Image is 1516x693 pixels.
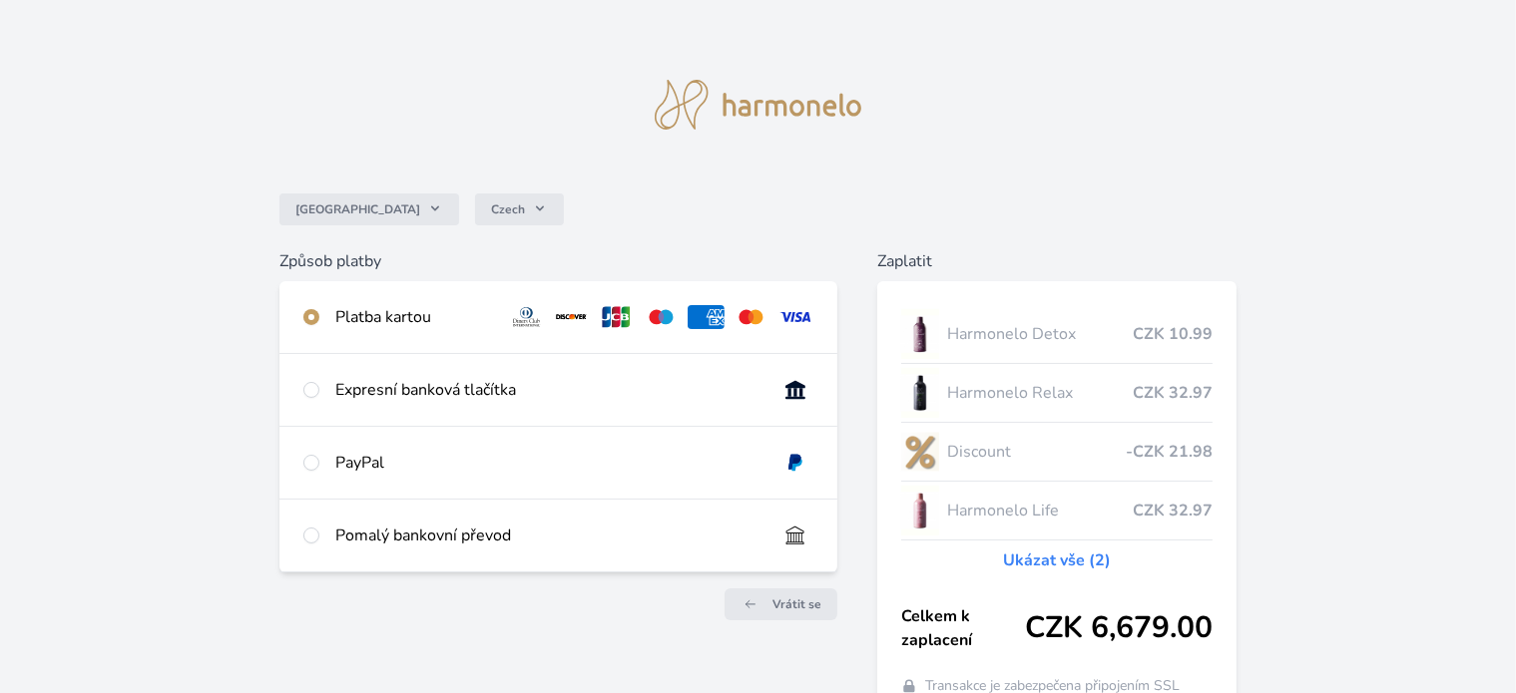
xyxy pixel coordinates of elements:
img: CLEAN_LIFE_se_stinem_x-lo.jpg [901,486,939,535]
img: visa.svg [777,305,814,329]
img: CLEAN_RELAX_se_stinem_x-lo.jpg [901,368,939,418]
span: Harmonelo Detox [947,322,1133,346]
img: amex.svg [688,305,725,329]
img: mc.svg [733,305,769,329]
img: discount-lo.png [901,427,939,477]
span: Discount [947,440,1126,464]
button: [GEOGRAPHIC_DATA] [279,193,459,225]
img: DETOX_se_stinem_x-lo.jpg [901,309,939,359]
span: CZK 32.97 [1133,499,1213,522]
span: CZK 32.97 [1133,381,1213,405]
h6: Zaplatit [877,249,1237,273]
img: onlineBanking_CZ.svg [777,378,814,402]
span: Harmonelo Life [947,499,1133,522]
img: bankTransfer_IBAN.svg [777,523,814,547]
button: Czech [475,193,564,225]
span: Czech [491,201,525,217]
img: maestro.svg [643,305,680,329]
img: discover.svg [553,305,590,329]
span: CZK 10.99 [1133,322,1213,346]
div: Pomalý bankovní převod [335,523,761,547]
div: PayPal [335,451,761,475]
img: paypal.svg [777,451,814,475]
span: Vrátit se [772,596,821,612]
img: diners.svg [508,305,545,329]
img: logo.svg [655,80,862,130]
div: Expresní banková tlačítka [335,378,761,402]
a: Ukázat vše (2) [1003,548,1111,572]
div: Platba kartou [335,305,492,329]
span: -CZK 21.98 [1126,440,1213,464]
span: CZK 6,679.00 [1025,610,1213,646]
span: [GEOGRAPHIC_DATA] [295,201,420,217]
a: Vrátit se [725,588,837,620]
img: jcb.svg [598,305,635,329]
span: Harmonelo Relax [947,381,1133,405]
span: Celkem k zaplacení [901,604,1025,652]
h6: Způsob platby [279,249,838,273]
